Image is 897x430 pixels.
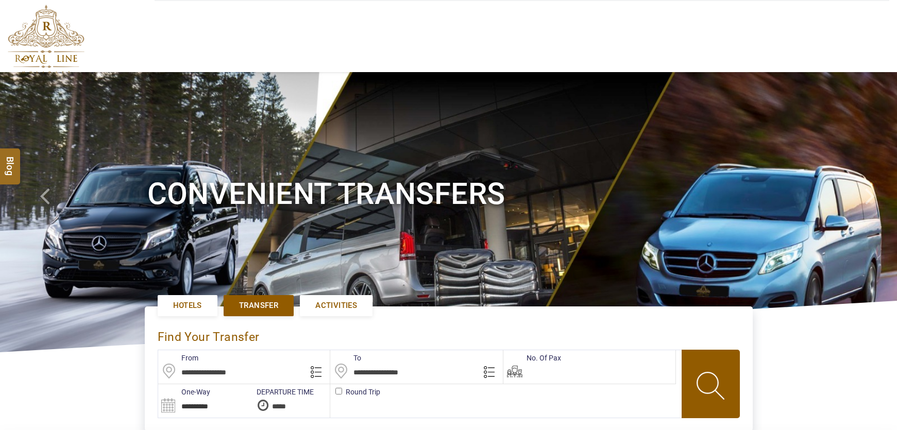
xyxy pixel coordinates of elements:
label: To [330,353,361,363]
a: Activities [300,295,373,316]
span: Hotels [173,300,202,311]
label: DEPARTURE TIME [251,387,314,397]
label: No. Of Pax [503,353,561,363]
div: Find Your Transfer [158,319,262,350]
label: One-Way [158,387,210,397]
label: From [158,353,198,363]
img: The Royal Line Holidays [8,5,84,74]
a: Hotels [158,295,217,316]
a: Transfer [224,295,294,316]
span: Transfer [239,300,278,311]
label: Round Trip [330,387,346,397]
span: Blog [4,156,17,165]
h1: Convenient Transfers [147,175,750,213]
span: Activities [315,300,357,311]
